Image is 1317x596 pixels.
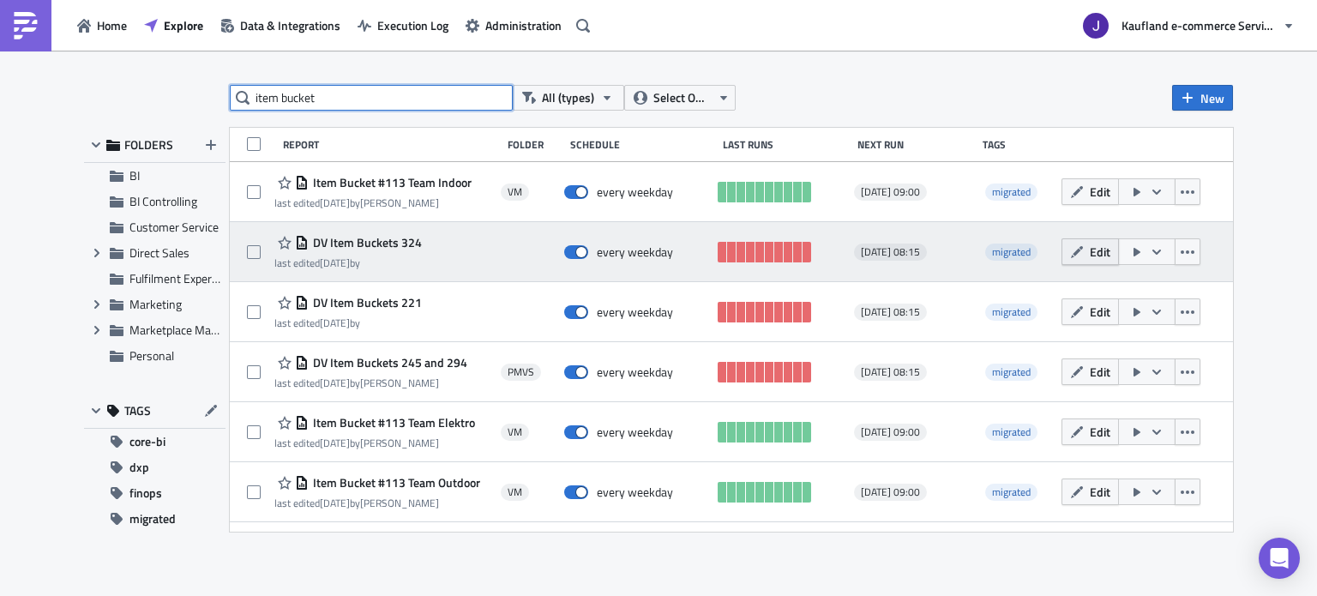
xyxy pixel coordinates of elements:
span: VM [508,425,522,439]
div: Open Intercom Messenger [1259,538,1300,579]
span: Direct Sales [129,244,189,262]
input: Search Reports [230,85,513,111]
div: every weekday [597,485,673,500]
span: All (types) [542,88,594,107]
span: Item Bucket #113 Team Elektro [309,415,475,430]
span: migrated [985,304,1037,321]
span: PMVS [508,365,534,379]
div: every weekday [597,184,673,200]
span: migrated [985,364,1037,381]
span: migrated [985,424,1037,441]
img: Avatar [1081,11,1110,40]
div: Folder [508,138,562,151]
span: migrated [992,484,1031,500]
time: 2025-06-23T07:53:39Z [320,435,350,451]
span: [DATE] 09:00 [861,425,920,439]
div: every weekday [597,304,673,320]
span: finops [129,480,162,506]
span: VM [508,485,522,499]
time: 2025-06-17T11:34:01Z [320,255,350,271]
span: migrated [992,244,1031,260]
span: migrated [985,244,1037,261]
span: migrated [985,484,1037,501]
time: 2025-06-23T08:01:51Z [320,495,350,511]
span: Edit [1090,483,1110,501]
span: TAGS [124,403,151,418]
button: Explore [135,12,212,39]
time: 2025-06-23T07:52:06Z [320,375,350,391]
span: migrated [992,184,1031,200]
span: Edit [1090,243,1110,261]
div: last edited by [PERSON_NAME] [274,436,475,449]
time: 2025-06-23T07:50:55Z [320,195,350,211]
span: DV Item Buckets 221 [309,295,422,310]
button: New [1172,85,1233,111]
div: last edited by [PERSON_NAME] [274,497,480,509]
div: last edited by [274,256,422,269]
span: [DATE] 08:15 [861,365,920,379]
div: last edited by [PERSON_NAME] [274,376,467,389]
span: Marketing [129,295,182,313]
button: dxp [84,455,226,480]
span: Kaufland e-commerce Services GmbH & Co. KG [1122,16,1276,34]
span: Fulfilment Experience [129,269,238,287]
span: migrated [992,424,1031,440]
span: [DATE] 08:15 [861,305,920,319]
span: Edit [1090,303,1110,321]
span: BI Controlling [129,192,197,210]
span: Personal [129,346,174,364]
img: PushMetrics [12,12,39,39]
span: [DATE] 08:15 [861,245,920,259]
span: BI [129,166,140,184]
div: Tags [983,138,1055,151]
div: every weekday [597,244,673,260]
span: Customer Service [129,218,219,236]
span: migrated [992,304,1031,320]
span: Edit [1090,363,1110,381]
button: Edit [1061,238,1119,265]
button: migrated [84,506,226,532]
button: Administration [457,12,570,39]
button: Data & Integrations [212,12,349,39]
button: Edit [1061,418,1119,445]
button: Edit [1061,298,1119,325]
button: Edit [1061,479,1119,505]
span: DV Item Buckets 245 and 294 [309,355,467,370]
div: Schedule [570,138,714,151]
button: finops [84,480,226,506]
span: Execution Log [377,16,448,34]
time: 2025-06-17T11:35:13Z [320,315,350,331]
span: migrated [992,364,1031,380]
span: Edit [1090,423,1110,441]
button: Home [69,12,135,39]
div: every weekday [597,424,673,440]
span: Explore [164,16,203,34]
div: Report [283,138,499,151]
button: Edit [1061,178,1119,205]
div: every weekday [597,364,673,380]
div: last edited by [PERSON_NAME] [274,196,472,209]
div: Next Run [857,138,975,151]
span: Administration [485,16,562,34]
span: [DATE] 09:00 [861,485,920,499]
span: dxp [129,455,149,480]
span: VM [508,185,522,199]
button: All (types) [513,85,624,111]
span: Select Owner [653,88,711,107]
div: last edited by [274,316,422,329]
button: Execution Log [349,12,457,39]
button: Edit [1061,358,1119,385]
span: Item Bucket #113 Team Outdoor [309,475,480,491]
button: Kaufland e-commerce Services GmbH & Co. KG [1073,7,1304,45]
div: Last Runs [723,138,849,151]
span: New [1200,89,1224,107]
span: Data & Integrations [240,16,340,34]
button: core-bi [84,429,226,455]
span: migrated [985,184,1037,201]
span: FOLDERS [124,137,173,153]
span: Marketplace Management [129,321,263,339]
